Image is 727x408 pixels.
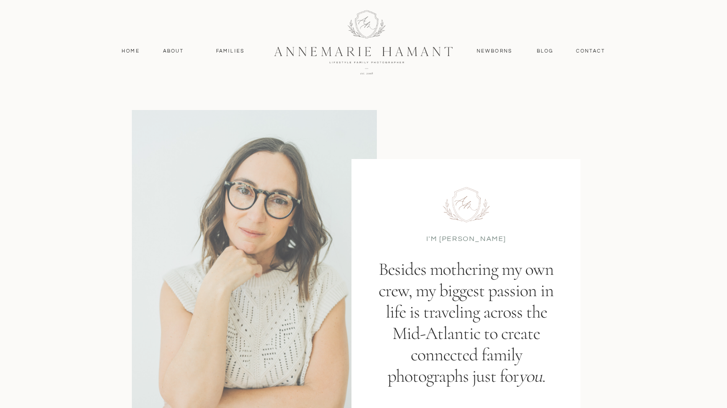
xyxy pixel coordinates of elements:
[571,47,610,55] a: contact
[160,47,186,55] a: About
[535,47,555,55] a: Blog
[426,234,506,243] p: I'M [PERSON_NAME]
[118,47,144,55] a: Home
[210,47,250,55] a: Families
[519,365,542,387] i: you
[473,47,516,55] a: Newborns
